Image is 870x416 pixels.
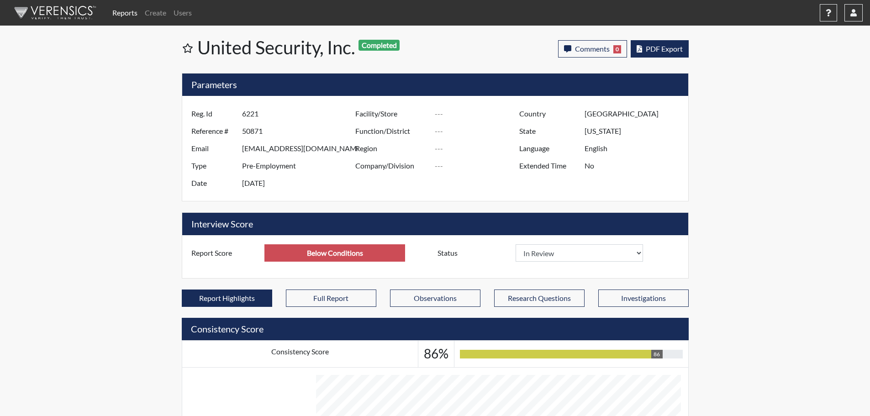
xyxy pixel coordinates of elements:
[585,105,685,122] input: ---
[651,350,662,358] div: 86
[348,105,435,122] label: Facility/Store
[242,122,358,140] input: ---
[512,122,585,140] label: State
[197,37,436,58] h1: United Security, Inc.
[348,157,435,174] label: Company/Division
[348,122,435,140] label: Function/District
[512,140,585,157] label: Language
[185,105,242,122] label: Reg. Id
[242,157,358,174] input: ---
[182,318,689,340] h5: Consistency Score
[286,290,376,307] button: Full Report
[109,4,141,22] a: Reports
[431,244,516,262] label: Status
[170,4,195,22] a: Users
[242,140,358,157] input: ---
[424,346,448,362] h3: 86%
[512,157,585,174] label: Extended Time
[631,40,689,58] button: PDF Export
[264,244,405,262] input: ---
[575,44,610,53] span: Comments
[185,140,242,157] label: Email
[185,174,242,192] label: Date
[435,157,522,174] input: ---
[646,44,683,53] span: PDF Export
[585,122,685,140] input: ---
[435,140,522,157] input: ---
[359,40,400,51] span: Completed
[182,74,688,96] h5: Parameters
[431,244,686,262] div: Document a decision to hire or decline a candiate
[435,105,522,122] input: ---
[141,4,170,22] a: Create
[435,122,522,140] input: ---
[185,122,242,140] label: Reference #
[613,45,621,53] span: 0
[494,290,585,307] button: Research Questions
[182,290,272,307] button: Report Highlights
[182,341,418,368] td: Consistency Score
[558,40,627,58] button: Comments0
[185,244,265,262] label: Report Score
[512,105,585,122] label: Country
[185,157,242,174] label: Type
[242,105,358,122] input: ---
[585,157,685,174] input: ---
[390,290,480,307] button: Observations
[585,140,685,157] input: ---
[598,290,689,307] button: Investigations
[242,174,358,192] input: ---
[182,213,688,235] h5: Interview Score
[348,140,435,157] label: Region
